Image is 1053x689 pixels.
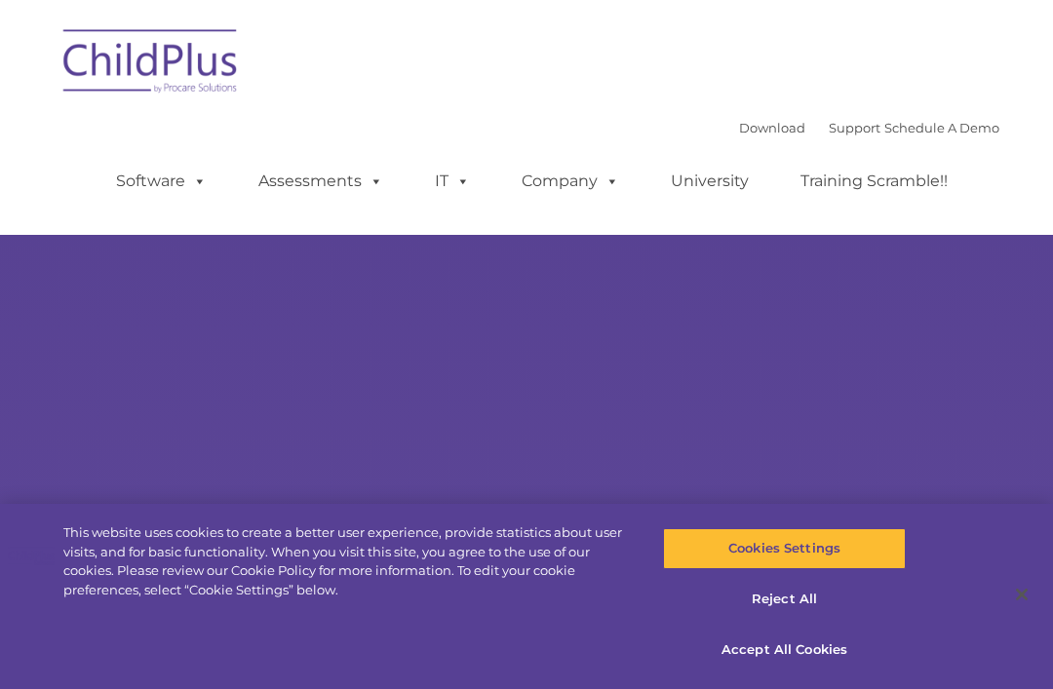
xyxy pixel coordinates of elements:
a: Download [739,120,805,135]
button: Reject All [663,579,905,620]
font: | [739,120,999,135]
a: Schedule A Demo [884,120,999,135]
a: Support [829,120,880,135]
a: IT [415,162,489,201]
a: Software [97,162,226,201]
a: Training Scramble!! [781,162,967,201]
a: University [651,162,768,201]
a: Company [502,162,639,201]
button: Close [1000,573,1043,616]
a: Assessments [239,162,403,201]
div: This website uses cookies to create a better user experience, provide statistics about user visit... [63,523,632,599]
img: ChildPlus by Procare Solutions [54,16,249,113]
button: Accept All Cookies [663,629,905,670]
button: Cookies Settings [663,528,905,569]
